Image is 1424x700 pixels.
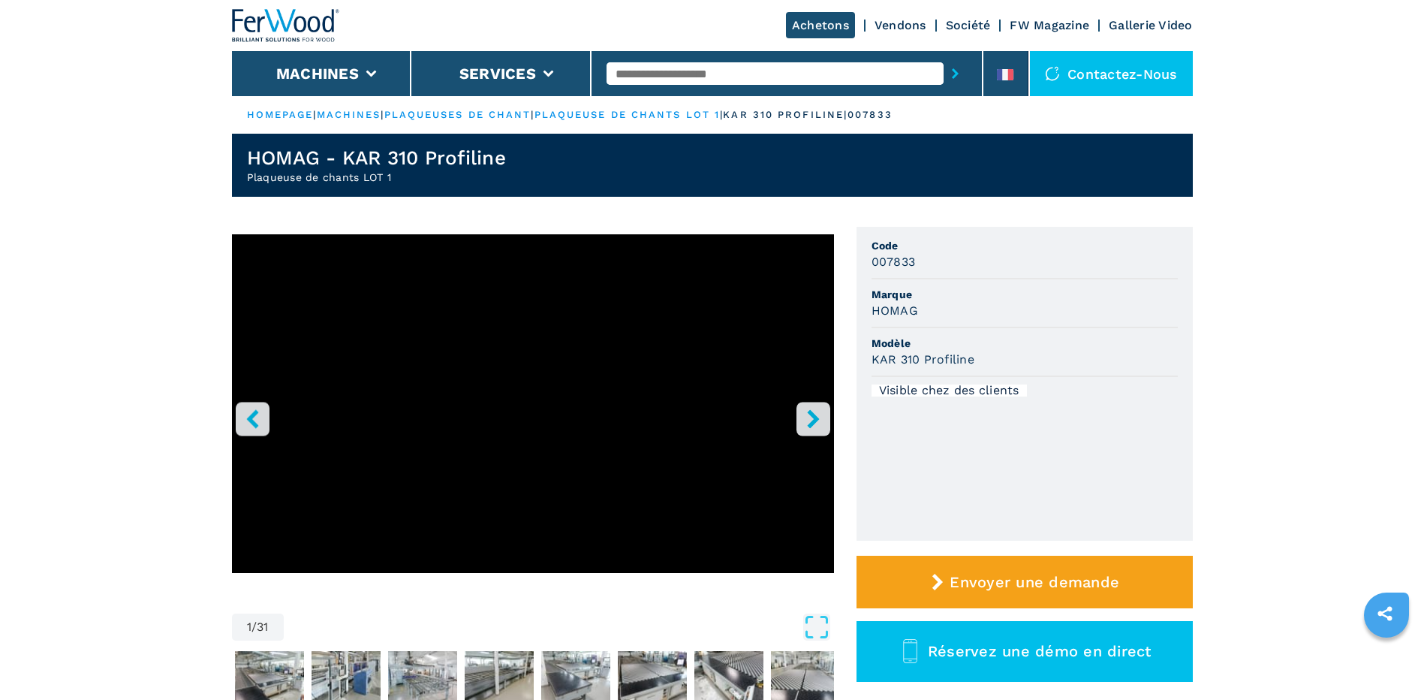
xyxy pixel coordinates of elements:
[381,109,384,120] span: |
[872,351,974,368] h3: KAR 310 Profiline
[276,65,359,83] button: Machines
[459,65,536,83] button: Services
[232,234,834,573] iframe: Bordatrice Lotto 1 in azione - HOMAG KAR 310- Ferwoodgroup -007833
[247,621,251,633] span: 1
[317,109,381,120] a: machines
[251,621,257,633] span: /
[257,621,269,633] span: 31
[946,18,991,32] a: Société
[313,109,316,120] span: |
[247,170,506,185] h2: Plaqueuse de chants LOT 1
[872,385,1027,397] div: Visible chez des clients
[857,556,1193,608] button: Envoyer une demande
[1010,18,1089,32] a: FW Magazine
[1045,66,1060,81] img: Contactez-nous
[796,402,830,436] button: right-button
[236,402,269,436] button: left-button
[786,12,855,38] a: Achetons
[872,253,916,270] h3: 007833
[872,336,1178,351] span: Modèle
[847,108,893,122] p: 007833
[232,9,340,42] img: Ferwood
[944,56,967,91] button: submit-button
[534,109,721,120] a: plaqueuse de chants lot 1
[232,234,834,599] div: Go to Slide 1
[384,109,531,120] a: plaqueuses de chant
[1109,18,1193,32] a: Gallerie Video
[247,109,314,120] a: HOMEPAGE
[857,621,1193,682] button: Réservez une démo en direct
[1366,595,1404,632] a: sharethis
[950,573,1119,591] span: Envoyer une demande
[288,614,830,641] button: Open Fullscreen
[531,109,534,120] span: |
[723,108,847,122] p: kar 310 profiline |
[1030,51,1193,96] div: Contactez-nous
[247,146,506,170] h1: HOMAG - KAR 310 Profiline
[872,238,1178,253] span: Code
[872,287,1178,302] span: Marque
[875,18,926,32] a: Vendons
[720,109,723,120] span: |
[872,302,918,319] h3: HOMAG
[928,642,1152,660] span: Réservez une démo en direct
